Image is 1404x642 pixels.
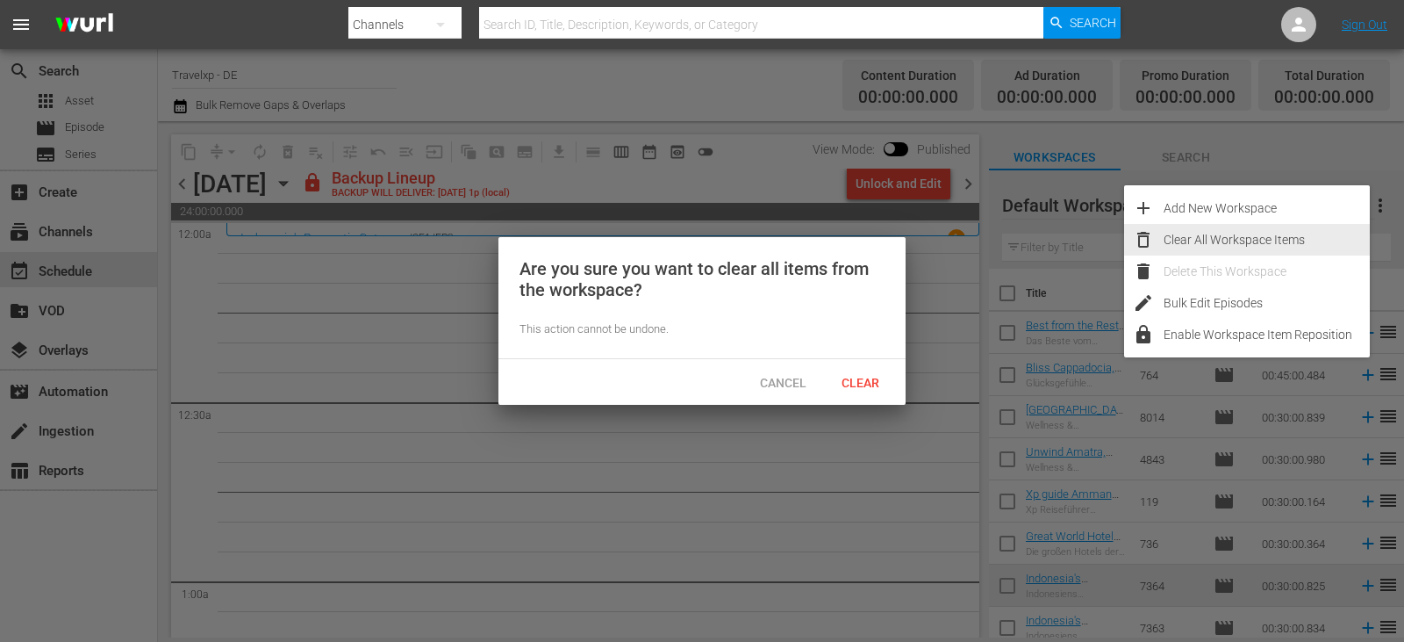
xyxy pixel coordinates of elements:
span: Cancel [746,376,820,390]
span: menu [11,14,32,35]
div: Clear All Workspace Items [1164,224,1370,256]
div: Delete This Workspace [1164,256,1370,287]
div: Are you sure you want to clear all items from the workspace? [519,258,885,300]
span: Search [1070,7,1116,39]
button: Cancel [744,366,821,398]
div: Add New Workspace [1164,192,1370,224]
span: Clear [827,376,893,390]
span: lock [1133,324,1154,345]
div: This action cannot be undone. [519,321,885,338]
span: edit [1133,292,1154,314]
button: Clear [821,366,899,398]
img: ans4CAIJ8jUAAAAAAAAAAAAAAAAAAAAAAAAgQb4GAAAAAAAAAAAAAAAAAAAAAAAAJMjXAAAAAAAAAAAAAAAAAAAAAAAAgAT5G... [42,4,126,46]
div: Enable Workspace Item Reposition [1164,319,1370,350]
span: delete [1133,261,1154,282]
span: add [1133,198,1154,219]
button: Search [1043,7,1121,39]
a: Sign Out [1342,18,1387,32]
div: Bulk Edit Episodes [1164,287,1370,319]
